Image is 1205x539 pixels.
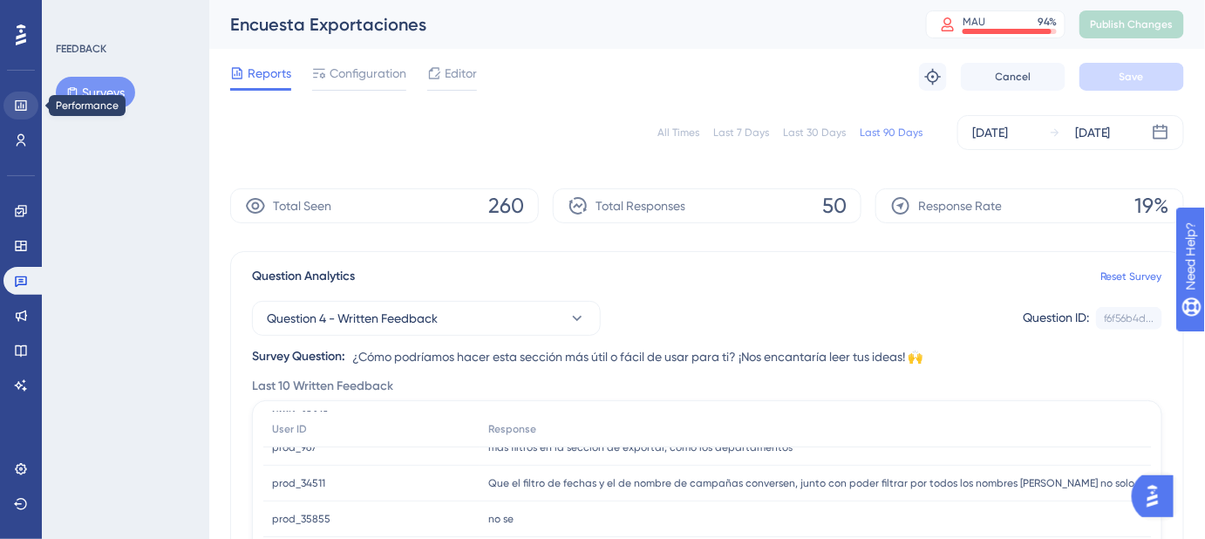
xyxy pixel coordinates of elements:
span: Question Analytics [252,266,355,287]
div: Last 30 Days [783,126,846,140]
div: [DATE] [1075,122,1111,143]
a: Reset Survey [1100,269,1162,283]
span: Total Responses [596,195,685,216]
div: MAU [963,15,985,29]
div: All Times [657,126,699,140]
span: no se [488,512,514,526]
span: Response Rate [918,195,1002,216]
span: Reports [248,63,291,84]
span: 260 [488,192,524,220]
span: Question 4 - Written Feedback [267,308,438,329]
span: más filtros en la sección de exportar, como los departamentos [488,440,793,454]
div: FEEDBACK [56,42,106,56]
div: [DATE] [972,122,1008,143]
span: prod_35855 [272,512,330,526]
span: Cancel [996,70,1031,84]
button: Question 4 - Written Feedback [252,301,601,336]
span: Response [488,422,536,436]
div: Question ID: [1023,307,1089,330]
div: Last 7 Days [713,126,769,140]
span: ¿Cómo podríamos hacer esta sección más útil o fácil de usar para ti? ¡Nos encantaría leer tus ide... [352,346,922,367]
span: User ID [272,422,307,436]
span: Publish Changes [1090,17,1174,31]
div: Survey Question: [252,346,345,367]
span: 50 [822,192,847,220]
div: f6f56b4d... [1104,311,1154,325]
span: Save [1120,70,1144,84]
div: 94 % [1038,15,1057,29]
span: Last 10 Written Feedback [252,376,393,397]
span: prod_34511 [272,476,325,490]
span: Configuration [330,63,406,84]
button: Cancel [961,63,1065,91]
button: Save [1079,63,1184,91]
div: Encuesta Exportaciones [230,12,882,37]
span: 19% [1135,192,1169,220]
span: Need Help? [41,4,109,25]
span: prod_967 [272,440,317,454]
div: Last 90 Days [860,126,922,140]
span: Editor [445,63,477,84]
button: Publish Changes [1079,10,1184,38]
span: Total Seen [273,195,331,216]
button: Surveys [56,77,135,108]
iframe: UserGuiding AI Assistant Launcher [1132,470,1184,522]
